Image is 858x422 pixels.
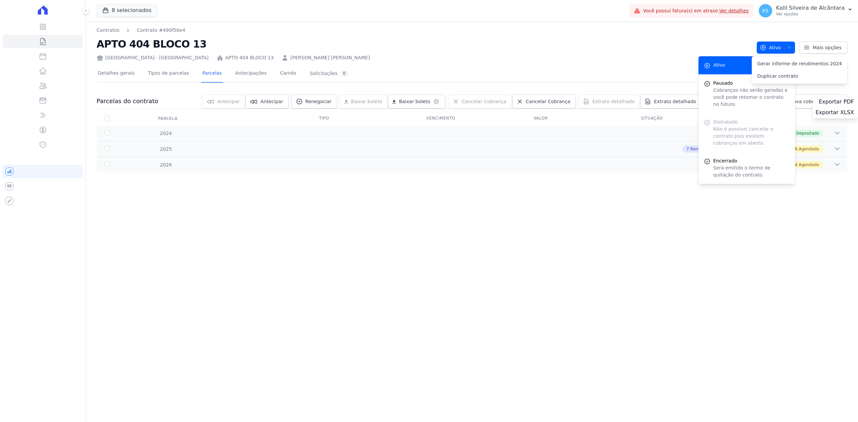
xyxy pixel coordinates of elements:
[762,8,769,13] span: KS
[97,27,119,34] a: Contratos
[311,112,418,126] th: Tipo
[776,5,845,11] p: Kalil Silveira de Alcântara
[526,112,633,126] th: Valor
[799,162,819,168] span: Agendado
[292,94,338,109] a: Renegociar
[795,146,798,152] span: 9
[815,109,855,117] a: Exportar XLSX
[234,65,268,83] a: Antecipações
[97,4,157,17] button: 8 selecionados
[305,98,332,105] span: Renegociar
[399,98,430,105] span: Baixar boleto
[713,157,790,164] span: Encerrado
[310,70,348,77] div: Solicitações
[279,65,298,83] a: Carnês
[819,98,854,105] span: Exportar PDF
[150,112,186,125] div: Parcela
[225,54,273,61] a: APTO 404 BLOCO 13
[97,37,751,52] h2: APTO 404 BLOCO 13
[713,87,790,108] p: Cobranças não serão geradas e você pode retomar o contrato no futuro.
[160,130,172,137] span: 2024
[201,65,223,83] a: Parcelas
[147,65,190,83] a: Tipos de parcelas
[752,58,847,70] a: Gerar informe de rendimentos 2024
[752,70,847,82] a: Duplicar contrato
[819,98,855,107] a: Exportar PDF
[245,94,289,109] a: Antecipar
[698,74,795,113] button: Pausado Cobranças não serão geradas e você pode retomar o contrato no futuro.
[160,146,172,153] span: 2025
[290,54,370,61] a: [PERSON_NAME] [PERSON_NAME]
[753,1,858,20] button: KS Kalil Silveira de Alcântara Ver opções
[713,80,790,87] span: Pausado
[340,70,348,77] div: 0
[815,109,854,116] span: Exportar XLSX
[776,11,845,17] p: Ver opções
[526,98,570,105] span: Cancelar Cobrança
[776,94,847,109] a: Nova cobrança avulsa
[388,94,445,109] a: Baixar boleto
[308,65,350,83] a: Solicitações0
[698,152,795,184] a: Encerrado Será emitido o termo de quitação do contrato.
[97,27,185,34] nav: Breadcrumb
[260,98,283,105] span: Antecipar
[799,42,847,54] a: Mais opções
[97,27,751,34] nav: Breadcrumb
[757,42,795,54] button: Ativo
[137,27,185,34] a: Contrato #490f56e4
[97,65,136,83] a: Detalhes gerais
[633,112,740,126] th: Situação
[160,161,172,168] span: 2026
[796,130,819,136] span: Depositado
[799,146,819,152] span: Agendado
[690,146,716,152] span: Renegociado
[713,62,725,69] span: Ativo
[654,98,696,105] span: Extrato detalhado
[719,8,749,13] a: Ver detalhes
[643,7,749,14] span: Você possui fatura(s) em atraso.
[512,94,576,109] a: Cancelar Cobrança
[713,164,790,179] p: Será emitido o termo de quitação do contrato.
[813,44,842,51] span: Mais opções
[97,54,208,61] div: [GEOGRAPHIC_DATA] - [GEOGRAPHIC_DATA]
[640,94,702,109] a: Extrato detalhado
[97,97,158,105] h3: Parcelas do contrato
[760,42,781,54] span: Ativo
[686,146,689,152] span: 7
[418,112,526,126] th: Vencimento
